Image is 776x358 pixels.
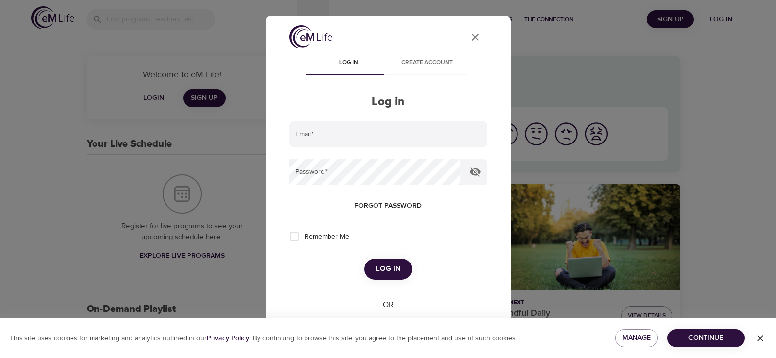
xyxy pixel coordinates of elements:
span: Log in [316,58,382,68]
span: Log in [376,263,400,275]
div: disabled tabs example [289,52,487,75]
div: OR [379,299,398,310]
span: Forgot password [354,200,422,212]
h2: Log in [289,95,487,109]
button: Forgot password [351,197,425,215]
img: logo [289,25,332,48]
b: Privacy Policy [207,334,249,343]
button: Log in [364,259,412,279]
span: Continue [675,332,737,344]
button: close [464,25,487,49]
span: Create account [394,58,461,68]
span: Manage [623,332,650,344]
span: Remember Me [305,232,349,242]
